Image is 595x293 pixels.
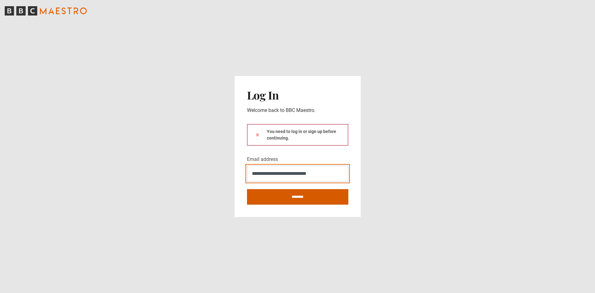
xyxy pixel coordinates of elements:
[247,88,348,101] h2: Log In
[5,6,87,16] svg: BBC Maestro
[247,107,348,114] p: Welcome back to BBC Maestro.
[247,124,348,146] div: You need to log in or sign up before continuing.
[247,156,278,163] label: Email address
